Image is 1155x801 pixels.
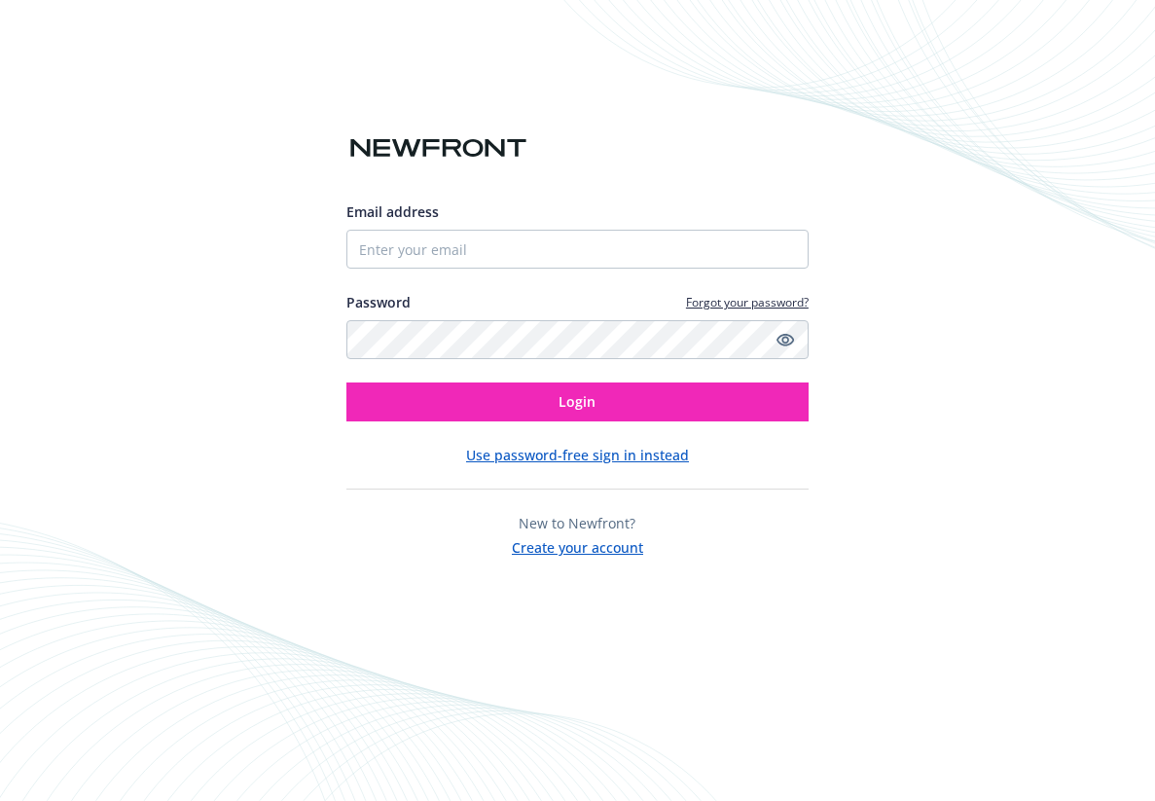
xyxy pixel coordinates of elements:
[346,382,809,421] button: Login
[686,294,809,310] a: Forgot your password?
[346,230,809,269] input: Enter your email
[512,533,643,558] button: Create your account
[346,320,809,359] input: Enter your password
[346,202,439,221] span: Email address
[559,392,596,411] span: Login
[519,514,635,532] span: New to Newfront?
[466,445,689,465] button: Use password-free sign in instead
[774,328,797,351] a: Show password
[346,292,411,312] label: Password
[346,131,530,165] img: Newfront logo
